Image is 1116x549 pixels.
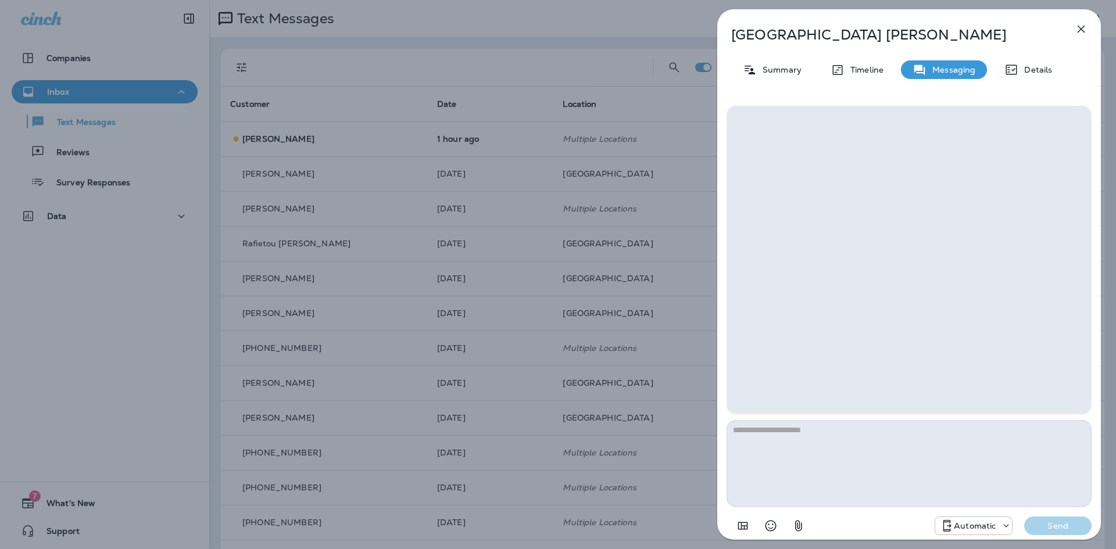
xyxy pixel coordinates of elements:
p: [GEOGRAPHIC_DATA] [PERSON_NAME] [731,27,1049,43]
p: Summary [757,65,802,74]
p: Timeline [845,65,884,74]
p: Automatic [954,521,996,530]
p: Messaging [927,65,975,74]
button: Select an emoji [759,514,782,537]
p: Details [1018,65,1052,74]
button: Add in a premade template [731,514,754,537]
